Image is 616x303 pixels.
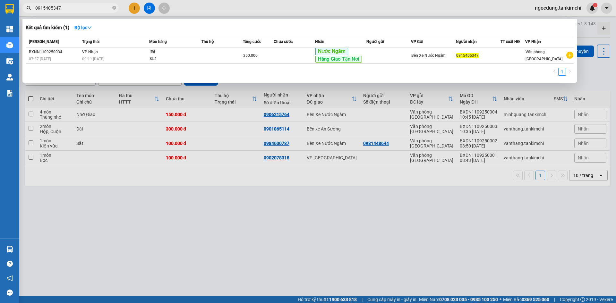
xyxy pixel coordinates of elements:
[6,58,13,64] img: warehouse-icon
[7,275,13,281] span: notification
[315,39,324,44] span: Nhãn
[29,49,80,55] div: BXNN1109250034
[456,53,479,58] span: 0915405347
[568,69,572,73] span: right
[201,39,214,44] span: Thu hộ
[29,39,59,44] span: [PERSON_NAME]
[74,25,92,30] strong: Bộ lọc
[149,39,167,44] span: Món hàng
[525,39,541,44] span: VP Nhận
[315,56,362,63] span: Hàng Giao Tận Nơi
[112,6,116,10] span: close-circle
[552,69,556,73] span: left
[566,52,573,59] span: plus-circle
[526,50,562,61] span: Văn phòng [GEOGRAPHIC_DATA]
[5,4,14,14] img: logo-vxr
[29,57,51,61] span: 07:37 [DATE]
[82,50,98,54] span: VP Nhận
[411,53,445,58] span: Bến Xe Nước Ngầm
[366,39,384,44] span: Người gửi
[82,57,104,61] span: 09:11 [DATE]
[6,246,13,253] img: warehouse-icon
[87,25,92,30] span: down
[243,39,261,44] span: Tổng cước
[501,39,520,44] span: TT xuất HĐ
[26,24,69,31] h3: Kết quả tìm kiếm ( 1 )
[551,68,558,76] button: left
[566,68,574,76] li: Next Page
[456,39,477,44] span: Người nhận
[112,5,116,11] span: close-circle
[35,4,111,12] input: Tìm tên, số ĐT hoặc mã đơn
[411,39,423,44] span: VP Gửi
[150,55,198,63] div: SL: 1
[7,290,13,296] span: message
[274,39,293,44] span: Chưa cước
[558,68,566,76] li: 1
[566,68,574,76] button: right
[559,68,566,75] a: 1
[551,68,558,76] li: Previous Page
[315,48,348,55] span: Nước Ngầm
[7,261,13,267] span: question-circle
[6,26,13,32] img: dashboard-icon
[27,6,31,10] span: search
[69,22,97,33] button: Bộ lọcdown
[6,90,13,97] img: solution-icon
[6,74,13,80] img: warehouse-icon
[243,53,258,58] span: 350.000
[150,49,198,56] div: đôi
[6,42,13,48] img: warehouse-icon
[82,39,99,44] span: Trạng thái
